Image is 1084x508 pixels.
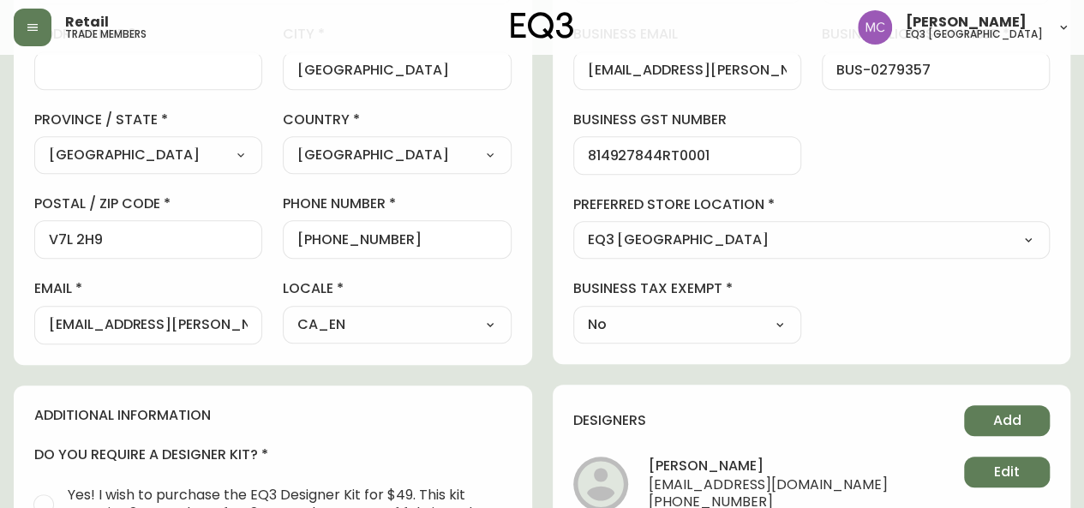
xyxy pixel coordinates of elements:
label: locale [283,279,511,298]
span: [EMAIL_ADDRESS][DOMAIN_NAME] [649,477,888,494]
label: phone number [283,194,511,213]
span: Retail [65,15,109,29]
label: province / state [34,111,262,129]
h4: additional information [34,406,512,425]
button: Edit [964,457,1050,487]
label: business gst number [573,111,801,129]
label: preferred store location [573,195,1051,214]
h4: designers [573,411,646,430]
label: business tax exempt [573,279,801,298]
span: [PERSON_NAME] [906,15,1027,29]
img: logo [511,12,574,39]
h5: eq3 [GEOGRAPHIC_DATA] [906,29,1043,39]
h4: [PERSON_NAME] [649,457,888,477]
span: Add [993,411,1021,430]
button: Add [964,405,1050,436]
h4: do you require a designer kit? [34,445,512,464]
label: country [283,111,511,129]
img: 6dbdb61c5655a9a555815750a11666cc [858,10,892,45]
label: postal / zip code [34,194,262,213]
span: Edit [994,463,1020,481]
label: email [34,279,262,298]
h5: trade members [65,29,147,39]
